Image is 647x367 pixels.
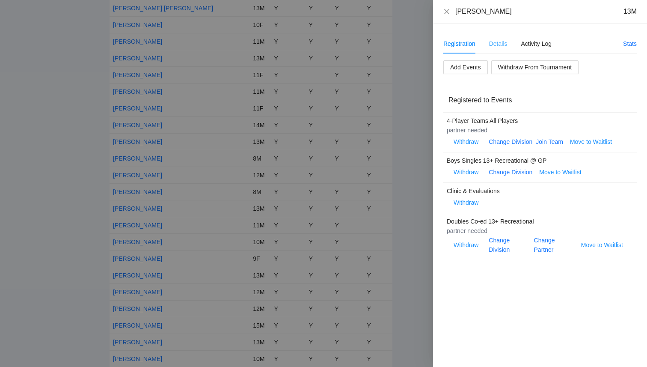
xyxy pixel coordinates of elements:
div: partner needed [447,226,626,236]
button: Close [443,8,450,15]
button: Move to Waitlist [567,137,615,147]
div: Clinic & Evaluations [447,186,626,196]
button: Move to Waitlist [536,167,585,177]
a: Change Partner [534,237,555,253]
div: Activity Log [521,39,552,48]
a: Change Division [489,138,532,145]
a: Change Division [489,237,510,253]
button: Withdraw From Tournament [491,60,579,74]
span: Move to Waitlist [570,137,612,146]
button: Withdraw [447,238,485,252]
span: Move to Waitlist [539,167,581,177]
span: Withdraw [454,137,478,146]
div: 4-Player Teams All Players [447,116,626,125]
div: 13M [623,7,637,16]
span: Withdraw [454,198,478,207]
span: Add Events [450,63,481,72]
span: Withdraw From Tournament [498,63,572,72]
a: Stats [623,40,637,47]
button: Move to Waitlist [578,240,626,250]
a: Join Team [536,138,563,145]
span: Withdraw [454,240,478,250]
button: Withdraw [447,165,485,179]
span: close [443,8,450,15]
a: Change Division [489,169,532,176]
button: Withdraw [447,135,485,149]
div: partner needed [447,125,626,135]
button: Add Events [443,60,488,74]
div: Registration [443,39,475,48]
span: Move to Waitlist [581,240,623,250]
div: Doubles Co-ed 13+ Recreational [447,217,626,226]
div: Details [489,39,508,48]
div: Boys Singles 13+ Recreational @ GP [447,156,626,165]
button: Withdraw [447,196,485,209]
div: Registered to Events [448,88,632,112]
span: Withdraw [454,167,478,177]
div: [PERSON_NAME] [455,7,512,16]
